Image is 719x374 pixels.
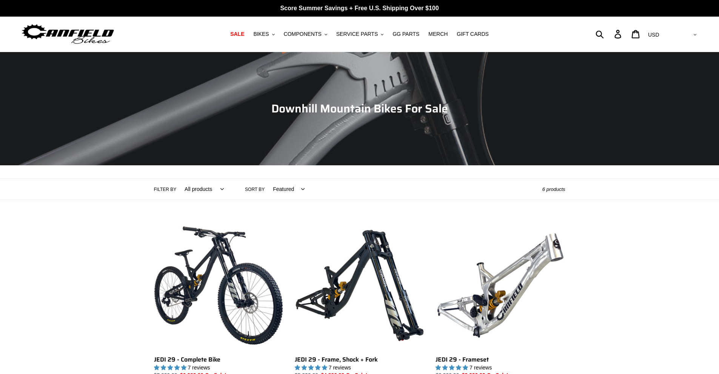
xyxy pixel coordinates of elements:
[154,186,177,193] label: Filter by
[21,22,115,46] img: Canfield Bikes
[600,26,619,42] input: Search
[428,31,448,37] span: MERCH
[280,29,331,39] button: COMPONENTS
[226,29,248,39] a: SALE
[393,31,419,37] span: GG PARTS
[271,100,448,117] span: Downhill Mountain Bikes For Sale
[457,31,489,37] span: GIFT CARDS
[253,31,269,37] span: BIKES
[245,186,265,193] label: Sort by
[284,31,322,37] span: COMPONENTS
[249,29,278,39] button: BIKES
[389,29,423,39] a: GG PARTS
[425,29,451,39] a: MERCH
[336,31,378,37] span: SERVICE PARTS
[333,29,387,39] button: SERVICE PARTS
[542,186,565,192] span: 6 products
[453,29,493,39] a: GIFT CARDS
[230,31,244,37] span: SALE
